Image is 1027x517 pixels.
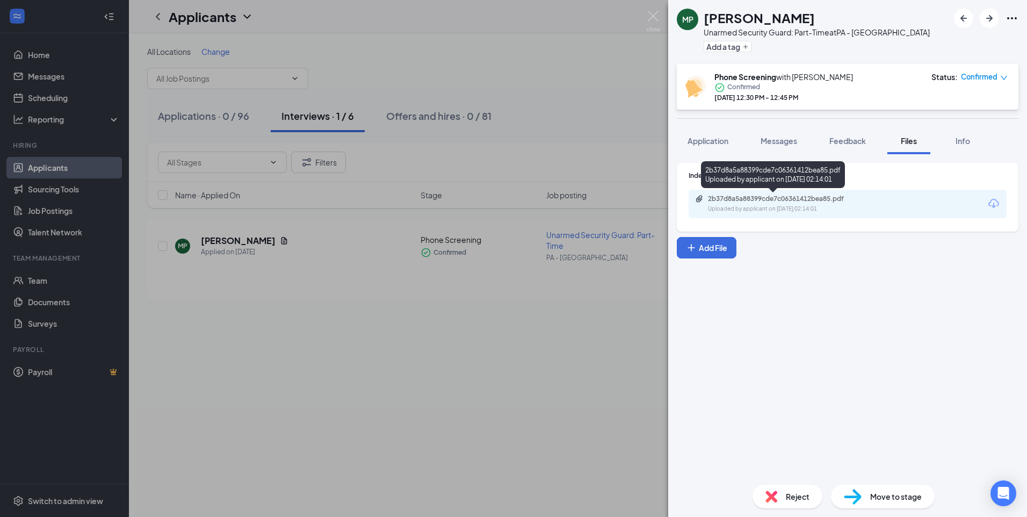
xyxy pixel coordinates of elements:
[688,136,728,146] span: Application
[742,44,749,50] svg: Plus
[761,136,797,146] span: Messages
[957,12,970,25] svg: ArrowLeftNew
[701,161,845,188] div: 2b37d8a5a88399cde7c06361412bea85.pdf Uploaded by applicant on [DATE] 02:14:01
[708,195,858,203] div: 2b37d8a5a88399cde7c06361412bea85.pdf
[983,12,996,25] svg: ArrowRight
[956,136,970,146] span: Info
[1006,12,1018,25] svg: Ellipses
[714,72,776,82] b: Phone Screening
[870,491,922,502] span: Move to stage
[714,71,853,82] div: with [PERSON_NAME]
[686,242,697,253] svg: Plus
[714,82,725,93] svg: CheckmarkCircle
[708,205,869,213] div: Uploaded by applicant on [DATE] 02:14:01
[704,27,930,38] div: Unarmed Security Guard: Part-Time at PA - [GEOGRAPHIC_DATA]
[1000,74,1008,82] span: down
[689,171,1007,180] div: Indeed Resume
[714,93,853,102] div: [DATE] 12:30 PM - 12:45 PM
[727,82,760,93] span: Confirmed
[704,41,751,52] button: PlusAdd a tag
[980,9,999,28] button: ArrowRight
[695,195,869,213] a: Paperclip2b37d8a5a88399cde7c06361412bea85.pdfUploaded by applicant on [DATE] 02:14:01
[786,491,809,502] span: Reject
[931,71,958,82] div: Status :
[677,237,736,258] button: Add FilePlus
[990,480,1016,506] div: Open Intercom Messenger
[695,195,704,203] svg: Paperclip
[961,71,997,82] span: Confirmed
[829,136,866,146] span: Feedback
[954,9,973,28] button: ArrowLeftNew
[901,136,917,146] span: Files
[704,9,815,27] h1: [PERSON_NAME]
[987,197,1000,210] svg: Download
[682,14,693,25] div: MP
